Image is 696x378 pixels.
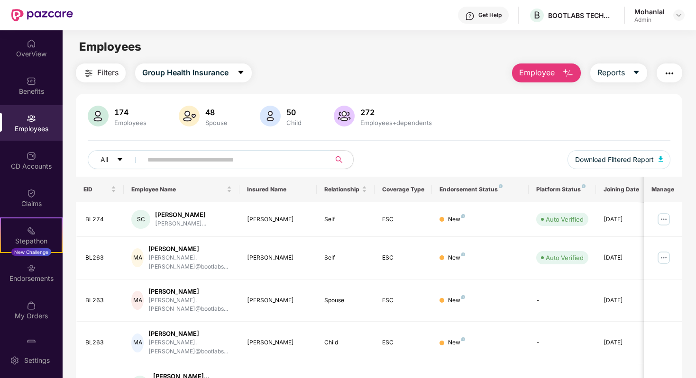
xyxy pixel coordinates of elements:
div: BL263 [85,296,117,305]
button: Reportscaret-down [590,63,647,82]
div: [PERSON_NAME].[PERSON_NAME]@bootlabs... [148,296,232,314]
img: svg+xml;base64,PHN2ZyB4bWxucz0iaHR0cDovL3d3dy53My5vcmcvMjAwMC9zdmciIHhtbG5zOnhsaW5rPSJodHRwOi8vd3... [260,106,281,126]
button: search [330,150,354,169]
span: Employees [79,40,141,54]
span: Relationship [324,186,360,193]
span: Employee [519,67,555,79]
img: svg+xml;base64,PHN2ZyB4bWxucz0iaHR0cDovL3d3dy53My5vcmcvMjAwMC9zdmciIHhtbG5zOnhsaW5rPSJodHRwOi8vd3... [88,106,109,126]
div: Platform Status [536,186,588,193]
div: MA [131,248,144,267]
img: svg+xml;base64,PHN2ZyB4bWxucz0iaHR0cDovL3d3dy53My5vcmcvMjAwMC9zdmciIHdpZHRoPSI4IiBoZWlnaHQ9IjgiIH... [461,337,465,341]
span: B [534,9,540,21]
div: [PERSON_NAME] [247,253,309,262]
span: EID [83,186,110,193]
td: - [529,322,596,364]
div: BL274 [85,215,117,224]
div: New [448,253,465,262]
div: BL263 [85,253,117,262]
div: ESC [382,338,425,347]
div: SC [131,210,150,229]
img: svg+xml;base64,PHN2ZyB4bWxucz0iaHR0cDovL3d3dy53My5vcmcvMjAwMC9zdmciIHdpZHRoPSI4IiBoZWlnaHQ9IjgiIH... [582,184,586,188]
div: 48 [203,108,229,117]
div: [PERSON_NAME] [148,329,232,338]
img: svg+xml;base64,PHN2ZyB4bWxucz0iaHR0cDovL3d3dy53My5vcmcvMjAwMC9zdmciIHhtbG5zOnhsaW5rPSJodHRwOi8vd3... [334,106,355,126]
div: [DATE] [604,215,646,224]
button: Allcaret-down [88,150,146,169]
button: Group Health Insurancecaret-down [135,63,252,82]
div: MA [131,333,144,352]
div: MA [131,291,144,310]
div: Auto Verified [546,215,584,224]
div: [PERSON_NAME].[PERSON_NAME]@bootlabs... [148,338,232,356]
img: svg+xml;base64,PHN2ZyBpZD0iSGVscC0zMngzMiIgeG1sbnM9Imh0dHA6Ly93d3cudzMub3JnLzIwMDAvc3ZnIiB3aWR0aD... [465,11,475,21]
div: Spouse [203,119,229,126]
img: svg+xml;base64,PHN2ZyBpZD0iQ2xhaW0iIHhtbG5zPSJodHRwOi8vd3d3LnczLm9yZy8yMDAwL3N2ZyIgd2lkdGg9IjIwIi... [27,189,36,198]
div: [PERSON_NAME] [247,215,309,224]
img: manageButton [656,212,671,227]
img: svg+xml;base64,PHN2ZyBpZD0iSG9tZSIgeG1sbnM9Imh0dHA6Ly93d3cudzMub3JnLzIwMDAvc3ZnIiB3aWR0aD0iMjAiIG... [27,39,36,48]
div: ESC [382,215,425,224]
img: svg+xml;base64,PHN2ZyBpZD0iQmVuZWZpdHMiIHhtbG5zPSJodHRwOi8vd3d3LnczLm9yZy8yMDAwL3N2ZyIgd2lkdGg9Ij... [27,76,36,86]
button: Employee [512,63,581,82]
img: svg+xml;base64,PHN2ZyB4bWxucz0iaHR0cDovL3d3dy53My5vcmcvMjAwMC9zdmciIHhtbG5zOnhsaW5rPSJodHRwOi8vd3... [562,68,574,79]
td: - [529,279,596,322]
div: Settings [21,356,53,365]
th: Manage [644,177,682,202]
div: ESC [382,253,425,262]
div: Employees+dependents [358,119,434,126]
div: [PERSON_NAME] [148,244,232,253]
img: svg+xml;base64,PHN2ZyB4bWxucz0iaHR0cDovL3d3dy53My5vcmcvMjAwMC9zdmciIHdpZHRoPSIyNCIgaGVpZ2h0PSIyNC... [83,68,94,79]
div: Self [324,215,367,224]
div: Get Help [478,11,502,19]
div: [PERSON_NAME] [155,210,206,219]
img: svg+xml;base64,PHN2ZyB4bWxucz0iaHR0cDovL3d3dy53My5vcmcvMjAwMC9zdmciIHdpZHRoPSI4IiBoZWlnaHQ9IjgiIH... [461,295,465,299]
div: Self [324,253,367,262]
span: caret-down [117,156,123,164]
div: 174 [112,108,148,117]
div: [DATE] [604,253,646,262]
th: Employee Name [124,177,239,202]
span: search [330,156,348,163]
div: [PERSON_NAME]... [155,219,206,228]
span: Group Health Insurance [142,67,229,79]
div: Employees [112,119,148,126]
img: svg+xml;base64,PHN2ZyB4bWxucz0iaHR0cDovL3d3dy53My5vcmcvMjAwMC9zdmciIHhtbG5zOnhsaW5rPSJodHRwOi8vd3... [179,106,200,126]
th: Joining Date [596,177,654,202]
span: Filters [97,67,119,79]
div: ESC [382,296,425,305]
img: svg+xml;base64,PHN2ZyBpZD0iQ0RfQWNjb3VudHMiIGRhdGEtbmFtZT0iQ0QgQWNjb3VudHMiIHhtbG5zPSJodHRwOi8vd3... [27,151,36,161]
div: [DATE] [604,338,646,347]
div: Spouse [324,296,367,305]
button: Filters [76,63,126,82]
span: Employee Name [131,186,225,193]
img: svg+xml;base64,PHN2ZyBpZD0iRW1wbG95ZWVzIiB4bWxucz0iaHR0cDovL3d3dy53My5vcmcvMjAwMC9zdmciIHdpZHRoPS... [27,114,36,123]
th: Relationship [317,177,375,202]
img: svg+xml;base64,PHN2ZyBpZD0iTXlfT3JkZXJzIiBkYXRhLW5hbWU9Ik15IE9yZGVycyIgeG1sbnM9Imh0dHA6Ly93d3cudz... [27,301,36,310]
th: EID [76,177,124,202]
img: New Pazcare Logo [11,9,73,21]
div: New [448,296,465,305]
img: manageButton [656,250,671,265]
img: svg+xml;base64,PHN2ZyB4bWxucz0iaHR0cDovL3d3dy53My5vcmcvMjAwMC9zdmciIHdpZHRoPSIyMSIgaGVpZ2h0PSIyMC... [27,226,36,235]
div: BL263 [85,338,117,347]
div: New [448,338,465,347]
span: caret-down [632,69,640,77]
button: Download Filtered Report [568,150,671,169]
div: [PERSON_NAME].[PERSON_NAME]@bootlabs... [148,253,232,271]
img: svg+xml;base64,PHN2ZyBpZD0iU2V0dGluZy0yMHgyMCIgeG1sbnM9Imh0dHA6Ly93d3cudzMub3JnLzIwMDAvc3ZnIiB3aW... [10,356,19,365]
div: Auto Verified [546,253,584,262]
div: Child [324,338,367,347]
div: Endorsement Status [440,186,521,193]
div: [PERSON_NAME] [247,338,309,347]
span: caret-down [237,69,245,77]
img: svg+xml;base64,PHN2ZyB4bWxucz0iaHR0cDovL3d3dy53My5vcmcvMjAwMC9zdmciIHdpZHRoPSI4IiBoZWlnaHQ9IjgiIH... [461,252,465,256]
div: Admin [634,16,665,24]
img: svg+xml;base64,PHN2ZyB4bWxucz0iaHR0cDovL3d3dy53My5vcmcvMjAwMC9zdmciIHhtbG5zOnhsaW5rPSJodHRwOi8vd3... [659,156,663,162]
img: svg+xml;base64,PHN2ZyB4bWxucz0iaHR0cDovL3d3dy53My5vcmcvMjAwMC9zdmciIHdpZHRoPSI4IiBoZWlnaHQ9IjgiIH... [461,214,465,218]
img: svg+xml;base64,PHN2ZyBpZD0iRHJvcGRvd24tMzJ4MzIiIHhtbG5zPSJodHRwOi8vd3d3LnczLm9yZy8yMDAwL3N2ZyIgd2... [675,11,683,19]
div: BOOTLABS TECHNOLOGIES PRIVATE LIMITED [548,11,614,20]
span: Download Filtered Report [575,154,654,165]
div: [PERSON_NAME] [247,296,309,305]
div: New [448,215,465,224]
div: New Challenge [11,248,51,256]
